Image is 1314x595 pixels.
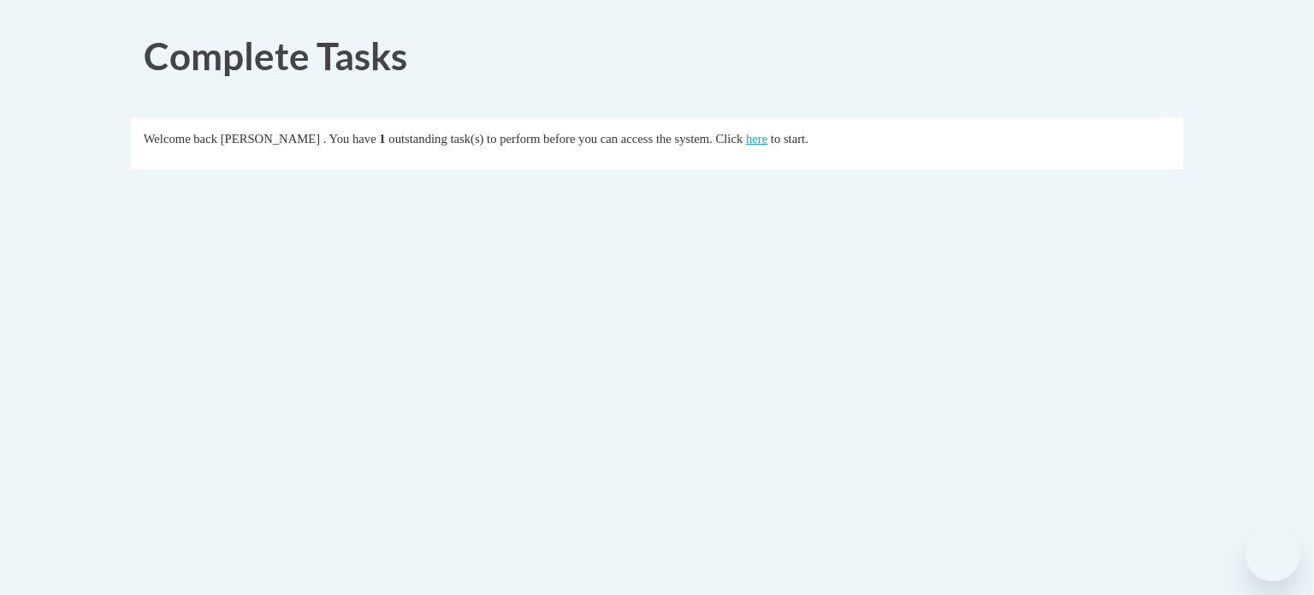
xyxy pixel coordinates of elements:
span: 1 [379,132,385,146]
span: outstanding task(s) to perform before you can access the system. Click [388,132,743,146]
span: [PERSON_NAME] [221,132,320,146]
span: Complete Tasks [144,33,407,78]
iframe: Button to launch messaging window [1246,527,1300,581]
span: to start. [771,132,808,146]
a: here [746,132,767,146]
span: . You have [323,132,376,146]
span: Welcome back [144,132,217,146]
